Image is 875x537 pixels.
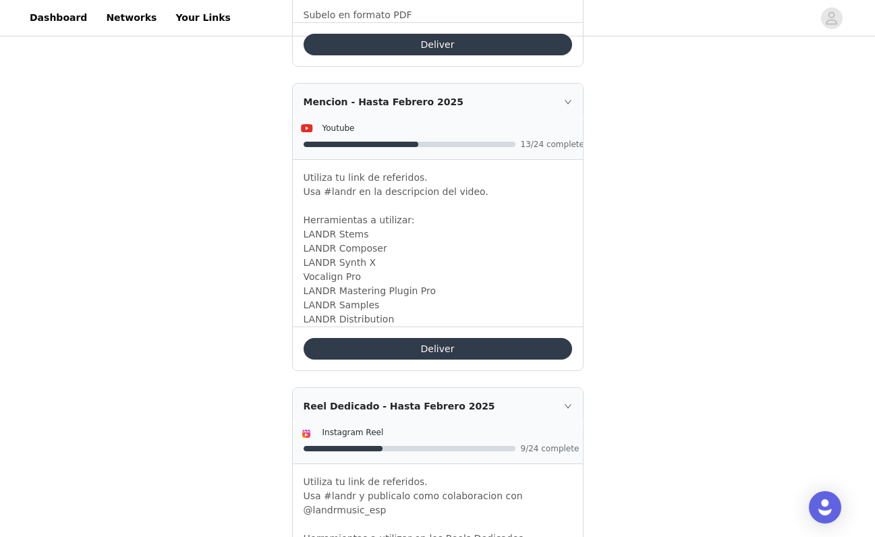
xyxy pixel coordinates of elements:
[22,3,95,33] a: Dashboard
[322,428,384,437] span: Instagram Reel
[293,84,583,120] div: icon: rightMencion - Hasta Febrero 2025
[304,475,572,489] p: Utiliza tu link de referidos.
[304,312,572,327] p: LANDR Distribution
[98,3,165,33] a: Networks
[564,402,572,410] i: icon: right
[521,140,575,148] span: 13/24 complete
[304,298,572,312] p: LANDR Samples
[825,7,838,29] div: avatar
[167,3,239,33] a: Your Links
[304,8,572,22] p: Subelo en formato PDF
[809,491,841,524] div: Open Intercom Messenger
[322,123,355,133] span: Youtube
[293,388,583,424] div: icon: rightReel Dedicado - Hasta Febrero 2025
[304,338,572,360] button: Deliver
[304,171,572,185] p: Utiliza tu link de referidos.
[521,445,575,453] span: 9/24 complete
[301,428,312,439] img: Instagram Reels Icon
[304,270,572,284] p: Vocalign Pro
[304,256,572,270] p: LANDR Synth X
[304,185,572,242] p: Usa #landr en la descripcion del video. Herramientas a utilizar: LANDR Stems
[304,242,572,256] p: LANDR Composer
[304,34,572,55] button: Deliver
[564,98,572,106] i: icon: right
[304,284,572,298] p: LANDR Mastering Plugin Pro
